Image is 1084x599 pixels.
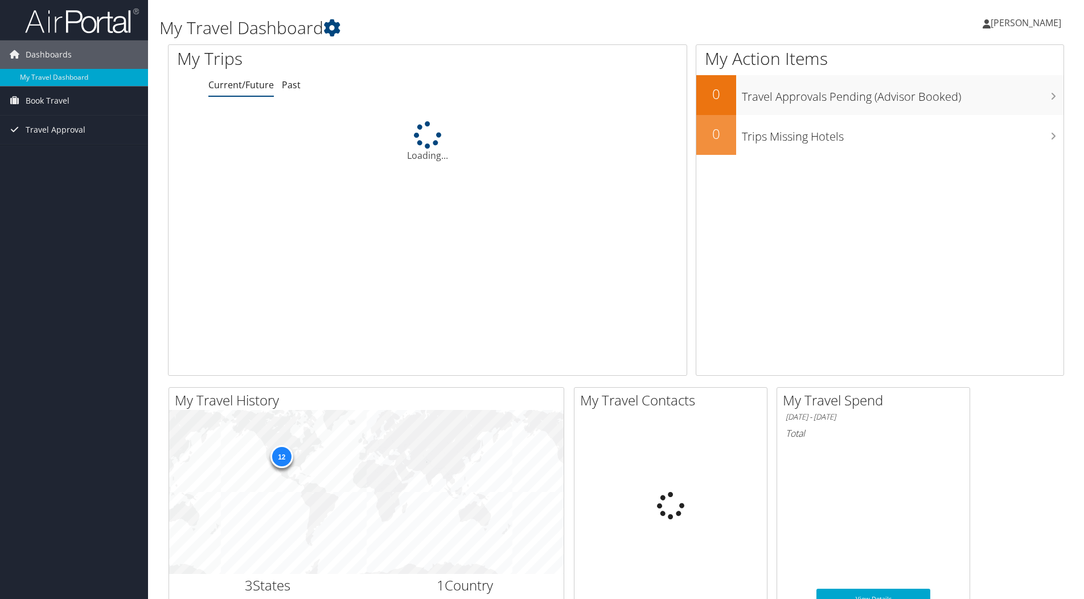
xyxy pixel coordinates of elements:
span: Travel Approval [26,116,85,144]
div: 12 [270,445,293,468]
span: 1 [437,576,445,594]
h2: States [178,576,358,595]
span: [PERSON_NAME] [991,17,1061,29]
div: Loading... [169,121,687,162]
a: 0Trips Missing Hotels [696,115,1064,155]
h1: My Action Items [696,47,1064,71]
h6: Total [786,427,961,440]
h1: My Travel Dashboard [159,16,768,40]
h3: Trips Missing Hotels [742,123,1064,145]
h2: 0 [696,124,736,143]
span: Dashboards [26,40,72,69]
h2: My Travel Spend [783,391,970,410]
h2: My Travel Contacts [580,391,767,410]
a: Past [282,79,301,91]
h1: My Trips [177,47,462,71]
img: airportal-logo.png [25,7,139,34]
h2: Country [375,576,556,595]
a: 0Travel Approvals Pending (Advisor Booked) [696,75,1064,115]
a: Current/Future [208,79,274,91]
span: Book Travel [26,87,69,115]
h2: 0 [696,84,736,104]
h2: My Travel History [175,391,564,410]
a: [PERSON_NAME] [983,6,1073,40]
span: 3 [245,576,253,594]
h6: [DATE] - [DATE] [786,412,961,422]
h3: Travel Approvals Pending (Advisor Booked) [742,83,1064,105]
